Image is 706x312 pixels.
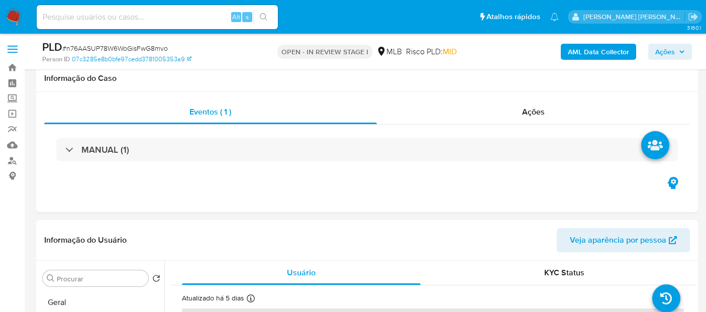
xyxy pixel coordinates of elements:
[557,228,690,252] button: Veja aparência por pessoa
[152,274,160,285] button: Retornar ao pedido padrão
[544,267,584,278] span: KYC Status
[56,138,678,161] div: MANUAL (1)
[561,44,636,60] button: AML Data Collector
[182,293,244,303] p: Atualizado há 5 dias
[568,44,629,60] b: AML Data Collector
[443,46,457,57] span: MID
[287,267,316,278] span: Usuário
[570,228,666,252] span: Veja aparência por pessoa
[37,11,278,24] input: Pesquise usuários ou casos...
[232,12,240,22] span: Alt
[253,10,274,24] button: search-icon
[522,106,545,118] span: Ações
[62,43,168,53] span: # n76AASUP78W6WoGisFwG8mvo
[44,73,690,83] h1: Informação do Caso
[688,12,698,22] a: Sair
[277,45,372,59] p: OPEN - IN REVIEW STAGE I
[81,144,129,155] h3: MANUAL (1)
[42,39,62,55] b: PLD
[406,46,457,57] span: Risco PLD:
[550,13,559,21] a: Notificações
[189,106,231,118] span: Eventos ( 1 )
[648,44,692,60] button: Ações
[47,274,55,282] button: Procurar
[376,46,402,57] div: MLB
[72,55,191,64] a: 07c3285e8b0bfe97cedd3781005353a9
[42,55,70,64] b: Person ID
[44,235,127,245] h1: Informação do Usuário
[655,44,675,60] span: Ações
[583,12,685,22] p: leticia.siqueira@mercadolivre.com
[486,12,540,22] span: Atalhos rápidos
[246,12,249,22] span: s
[57,274,144,283] input: Procurar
